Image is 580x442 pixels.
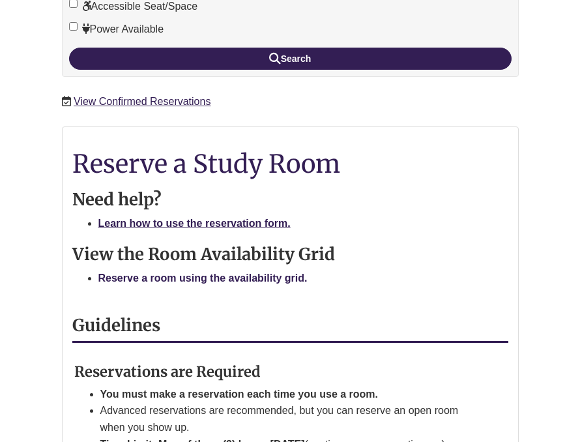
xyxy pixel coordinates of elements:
[72,189,162,210] strong: Need help?
[69,22,78,31] input: Power Available
[98,218,291,229] a: Learn how to use the reservation form.
[100,402,477,435] li: Advanced reservations are recommended, but you can reserve an open room when you show up.
[98,273,308,284] a: Reserve a room using the availability grid.
[74,362,261,381] strong: Reservations are Required
[72,315,160,336] strong: Guidelines
[69,48,512,70] button: Search
[72,244,335,265] strong: View the Room Availability Grid
[69,21,164,38] label: Power Available
[100,389,379,400] strong: You must make a reservation each time you use a room.
[72,150,508,177] h1: Reserve a Study Room
[74,96,210,107] a: View Confirmed Reservations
